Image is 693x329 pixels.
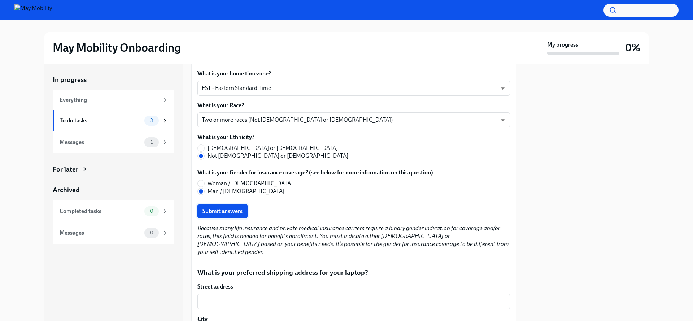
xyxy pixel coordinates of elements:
span: [DEMOGRAPHIC_DATA] or [DEMOGRAPHIC_DATA] [208,144,338,152]
a: For later [53,165,174,174]
label: What is your Race? [197,101,510,109]
div: Everything [60,96,159,104]
span: 3 [146,118,157,123]
a: In progress [53,75,174,85]
div: Two or more races (Not [DEMOGRAPHIC_DATA] or [DEMOGRAPHIC_DATA]) [197,112,510,127]
div: Messages [60,138,141,146]
a: Messages0 [53,222,174,244]
h3: 0% [625,41,640,54]
p: What is your preferred shipping address for your laptop? [197,268,510,277]
span: Not [DEMOGRAPHIC_DATA] or [DEMOGRAPHIC_DATA] [208,152,348,160]
label: What is your home timezone? [197,70,510,78]
img: May Mobility [14,4,52,16]
a: To do tasks3 [53,110,174,131]
div: EST - Eastern Standard Time [197,81,510,96]
span: 0 [145,230,158,235]
a: Messages1 [53,131,174,153]
strong: My progress [547,41,578,49]
div: To do tasks [60,117,141,125]
h2: May Mobility Onboarding [53,40,181,55]
span: 0 [145,208,158,214]
span: Man / [DEMOGRAPHIC_DATA] [208,187,284,195]
a: Archived [53,185,174,195]
label: What is your Ethnicity? [197,133,354,141]
button: Submit answers [197,204,248,218]
em: Because many life insurance and private medical insurance carriers require a binary gender indica... [197,225,509,255]
label: City [197,315,510,323]
label: What is your Gender for insurance coverage? (see below for more information on this question) [197,169,433,177]
div: Completed tasks [60,207,141,215]
div: For later [53,165,78,174]
a: Everything [53,90,174,110]
a: Completed tasks0 [53,200,174,222]
span: 1 [146,139,157,145]
span: Submit answers [202,208,243,215]
span: Woman / [DEMOGRAPHIC_DATA] [208,179,293,187]
label: Street address [197,283,510,291]
div: Messages [60,229,141,237]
